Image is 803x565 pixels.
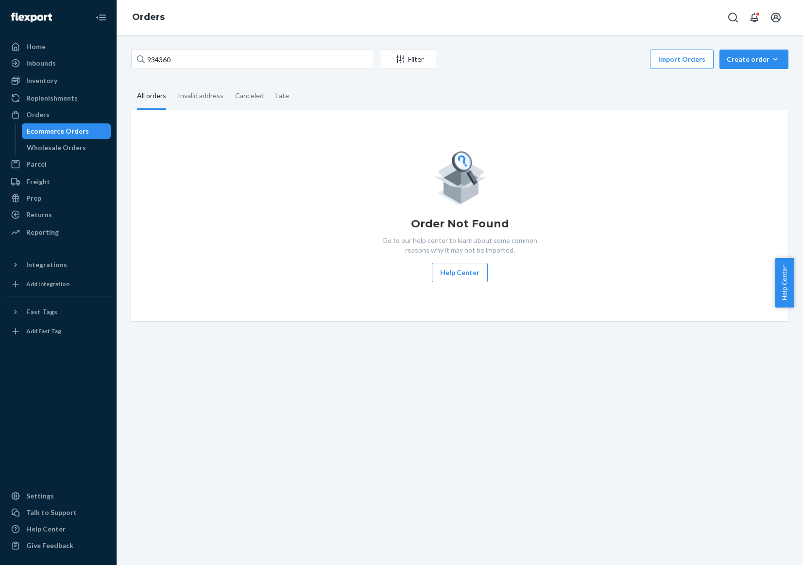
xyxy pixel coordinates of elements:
button: Fast Tags [6,304,111,320]
div: Inventory [26,76,57,86]
a: Freight [6,174,111,189]
button: Open notifications [745,8,764,27]
button: Close Navigation [91,8,111,27]
button: Integrations [6,257,111,273]
div: Wholesale Orders [27,143,86,153]
div: Freight [26,177,50,187]
button: Create order [719,50,788,69]
div: Invalid address [178,83,223,108]
img: Flexport logo [11,13,52,22]
div: Prep [26,193,41,203]
div: Add Integration [26,280,69,288]
button: Import Orders [650,50,714,69]
a: Inventory [6,73,111,88]
a: Prep [6,190,111,206]
img: Empty list [433,149,486,205]
button: Open account menu [766,8,786,27]
div: All orders [137,83,166,110]
a: Parcel [6,156,111,172]
div: Parcel [26,159,47,169]
button: Help Center [432,263,488,282]
a: Inbounds [6,55,111,71]
div: Fast Tags [26,307,57,317]
div: Inbounds [26,58,56,68]
button: Give Feedback [6,538,111,553]
a: Wholesale Orders [22,140,111,155]
div: Settings [26,491,54,501]
button: Help Center [775,258,794,308]
a: Add Fast Tag [6,324,111,339]
a: Settings [6,488,111,504]
div: Create order [727,54,781,64]
a: Orders [6,107,111,122]
button: Open Search Box [723,8,743,27]
button: Filter [380,50,436,69]
a: Help Center [6,521,111,537]
div: Returns [26,210,52,220]
div: Canceled [235,83,264,108]
div: Add Fast Tag [26,327,61,335]
div: Help Center [26,524,66,534]
div: Ecommerce Orders [27,126,89,136]
a: Ecommerce Orders [22,123,111,139]
div: Home [26,42,46,51]
ol: breadcrumbs [124,3,172,32]
div: Integrations [26,260,67,270]
a: Home [6,39,111,54]
div: Filter [380,54,436,64]
div: Talk to Support [26,508,77,517]
input: Search orders [131,50,374,69]
p: Go to our help center to learn about some common reasons why it may not be imported. [375,236,545,255]
h1: Order Not Found [411,216,509,232]
a: Orders [132,12,165,22]
div: Give Feedback [26,541,73,550]
a: Reporting [6,224,111,240]
a: Replenishments [6,90,111,106]
div: Reporting [26,227,59,237]
a: Add Integration [6,276,111,292]
div: Replenishments [26,93,78,103]
a: Talk to Support [6,505,111,520]
div: Orders [26,110,50,120]
div: Late [275,83,289,108]
a: Returns [6,207,111,223]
